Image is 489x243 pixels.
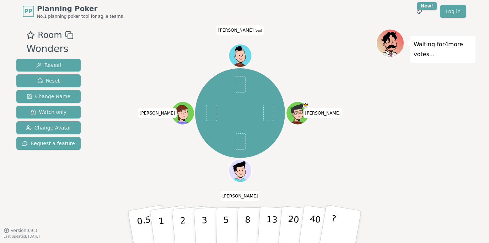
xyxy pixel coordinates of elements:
[36,62,61,69] span: Reveal
[4,234,40,238] span: Last updated: [DATE]
[254,29,262,32] span: (you)
[11,228,37,233] span: Version 0.9.3
[229,44,251,66] button: Click to change your avatar
[23,4,123,19] a: PPPlanning PokerNo.1 planning poker tool for agile teams
[413,5,426,18] button: New!
[303,108,342,118] span: Click to change your name
[26,124,71,131] span: Change Avatar
[302,102,308,108] span: ryan is the host
[22,140,75,147] span: Request a feature
[31,109,67,116] span: Watch only
[16,59,81,72] button: Reveal
[221,191,260,201] span: Click to change your name
[38,29,62,42] span: Room
[16,90,81,103] button: Change Name
[37,77,60,84] span: Reset
[440,5,466,18] a: Log in
[16,106,81,118] button: Watch only
[4,228,37,233] button: Version0.9.3
[16,121,81,134] button: Change Avatar
[27,93,70,100] span: Change Name
[26,42,73,56] div: Wonders
[216,25,264,35] span: Click to change your name
[37,4,123,14] span: Planning Poker
[26,29,35,42] button: Add as favourite
[414,39,472,59] p: Waiting for 4 more votes...
[16,74,81,87] button: Reset
[138,108,177,118] span: Click to change your name
[37,14,123,19] span: No.1 planning poker tool for agile teams
[24,7,32,16] span: PP
[417,2,437,10] div: New!
[16,137,81,150] button: Request a feature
